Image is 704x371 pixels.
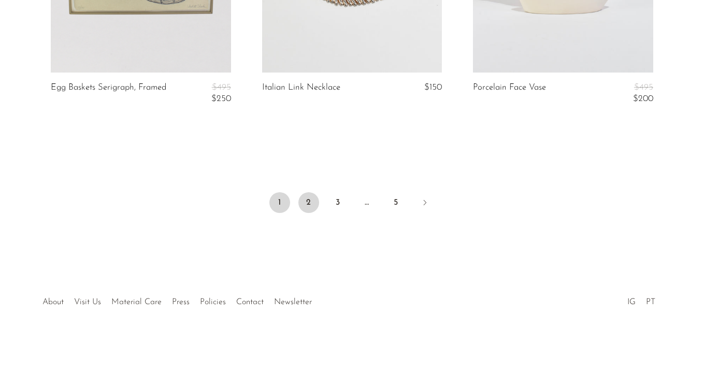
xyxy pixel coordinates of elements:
span: $495 [212,83,231,92]
ul: Social Medias [622,290,660,309]
span: $495 [634,83,653,92]
span: $250 [211,94,231,103]
a: Porcelain Face Vase [473,83,546,104]
a: Italian Link Necklace [262,83,340,92]
a: Next [414,192,435,215]
a: Visit Us [74,298,101,306]
a: 5 [385,192,406,213]
a: Press [172,298,190,306]
ul: Quick links [37,290,317,309]
a: IG [627,298,636,306]
span: $150 [424,83,442,92]
span: 1 [269,192,290,213]
a: Contact [236,298,264,306]
span: … [356,192,377,213]
a: Material Care [111,298,162,306]
a: 3 [327,192,348,213]
a: Egg Baskets Serigraph, Framed [51,83,166,104]
span: $200 [633,94,653,103]
a: Policies [200,298,226,306]
a: 2 [298,192,319,213]
a: PT [646,298,655,306]
a: About [42,298,64,306]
